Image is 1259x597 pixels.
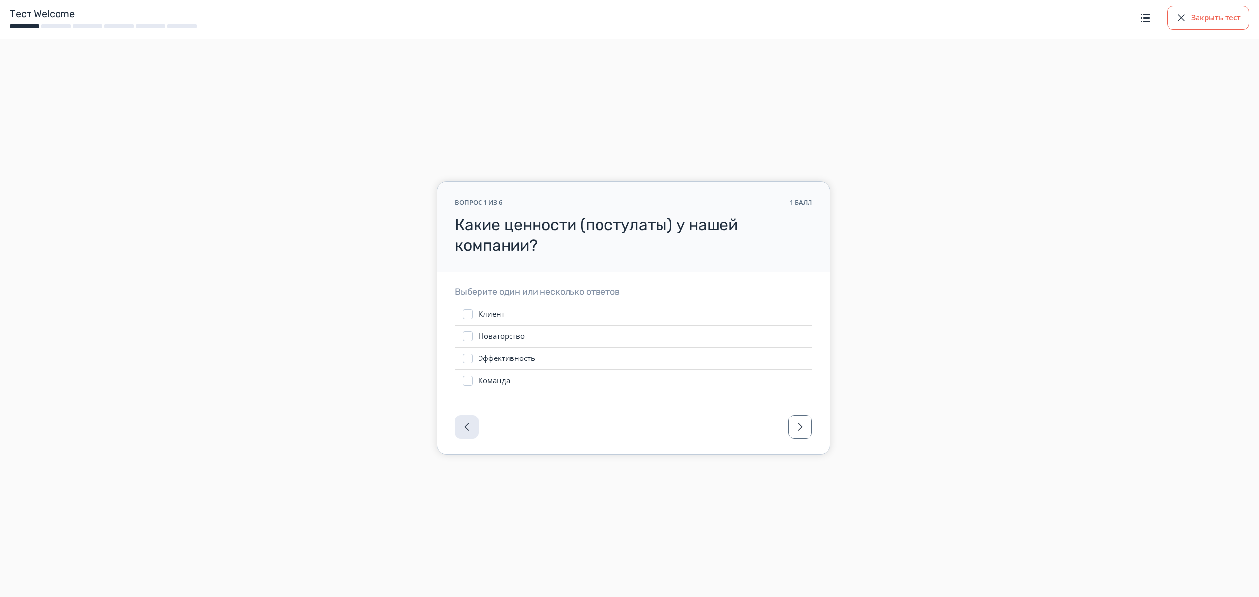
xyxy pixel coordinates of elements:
[1167,6,1249,30] button: Закрыть тест
[479,331,525,341] div: Новаторство
[479,376,510,386] div: Команда
[455,286,812,298] h3: Выберите один или несколько ответов
[790,198,812,208] div: 1 балл
[10,7,1102,20] h1: Тест Welcome
[479,309,505,319] div: Клиент
[479,354,535,363] div: Эффективность
[455,198,502,208] div: вопрос 1 из 6
[455,215,812,256] h2: Какие ценности (постулаты) у нашей компании?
